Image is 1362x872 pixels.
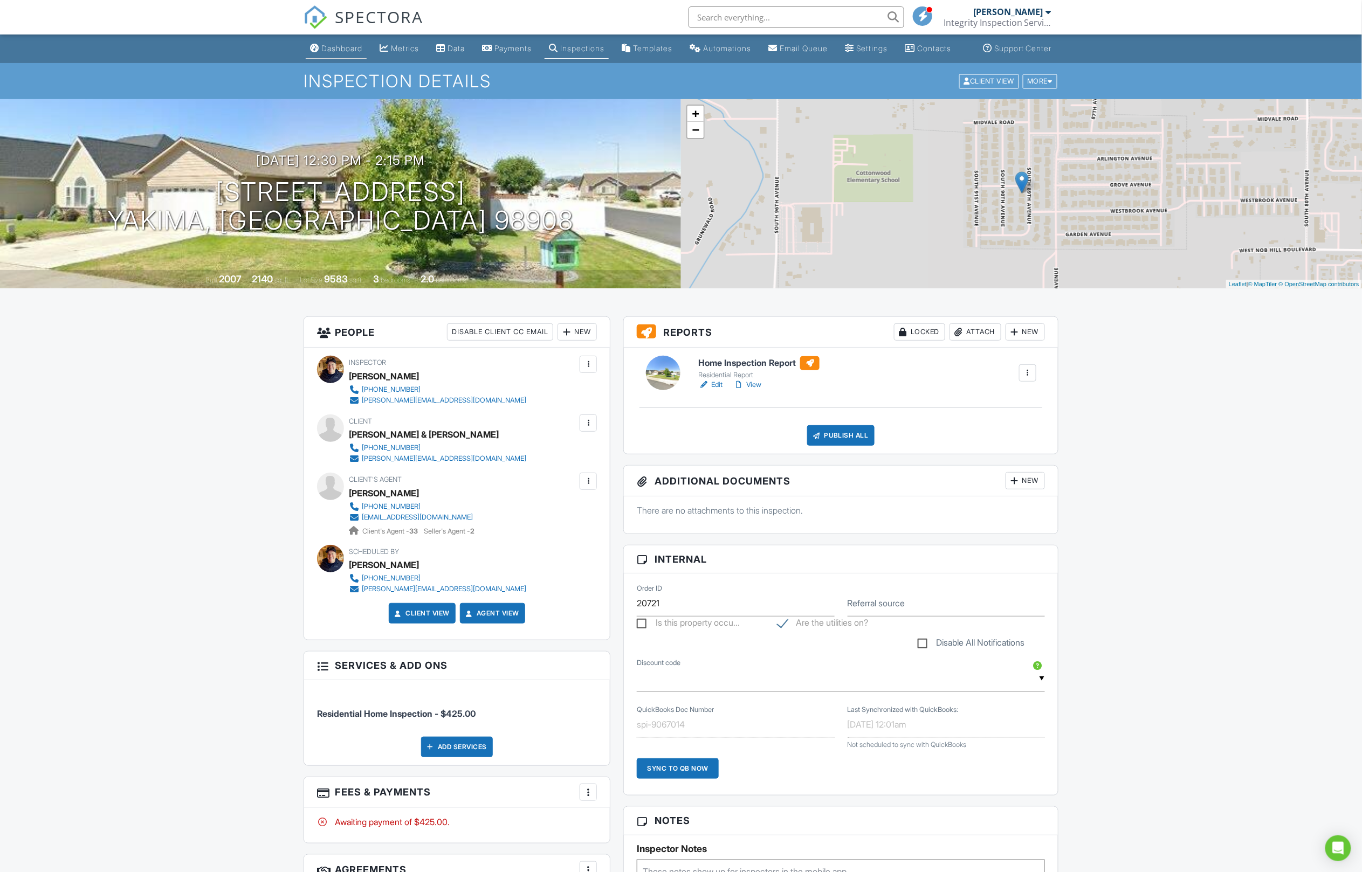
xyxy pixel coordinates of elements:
span: Client's Agent [349,475,402,483]
span: Client [349,417,372,425]
h6: Home Inspection Report [698,356,820,370]
a: [PERSON_NAME] [349,485,419,501]
a: Templates [617,39,677,59]
div: Disable Client CC Email [447,323,553,341]
h3: Fees & Payments [304,777,610,808]
label: QuickBooks Doc Number [637,705,714,715]
div: Sync to QB Now [637,758,719,779]
a: Metrics [375,39,423,59]
div: Email Queue [780,44,828,53]
div: 9583 [325,273,348,285]
a: Home Inspection Report Residential Report [698,356,820,380]
span: Residential Home Inspection - $425.00 [317,708,476,719]
input: Search everything... [689,6,904,28]
a: Dashboard [306,39,367,59]
span: Inspector [349,358,386,366]
div: | [1226,280,1362,289]
div: 2140 [252,273,273,285]
div: [PHONE_NUMBER] [362,385,421,394]
a: [PHONE_NUMBER] [349,442,526,453]
a: Edit [698,379,723,390]
div: Open Intercom Messenger [1325,835,1351,861]
span: Lot Size [300,276,323,284]
span: Not scheduled to sync with QuickBooks [848,740,967,749]
label: Referral source [848,597,905,609]
h3: People [304,317,610,348]
a: [PERSON_NAME][EMAIL_ADDRESS][DOMAIN_NAME] [349,453,526,464]
a: Zoom out [687,122,704,138]
h3: Reports [624,317,1058,348]
div: Templates [633,44,672,53]
label: Discount code [637,658,680,668]
h1: [STREET_ADDRESS] Yakima, [GEOGRAPHIC_DATA] 98908 [107,178,574,235]
div: New [1006,323,1045,341]
a: Client View [393,608,450,619]
a: [PERSON_NAME][EMAIL_ADDRESS][DOMAIN_NAME] [349,584,526,594]
h3: Internal [624,545,1058,573]
div: Publish All [807,425,875,446]
div: [PERSON_NAME] & [PERSON_NAME] [349,426,499,442]
a: View [733,379,761,390]
label: Are the utilities on? [778,618,869,631]
div: 2.0 [421,273,435,285]
a: [PHONE_NUMBER] [349,501,473,512]
a: Support Center [979,39,1056,59]
div: Attach [950,323,1001,341]
span: Scheduled By [349,548,399,556]
div: More [1023,74,1058,88]
a: Leaflet [1229,281,1247,287]
a: Inspections [545,39,609,59]
label: Is this property occupied? [637,618,740,631]
h3: Notes [624,807,1058,835]
span: Seller's Agent - [424,527,474,535]
span: bedrooms [381,276,411,284]
h3: [DATE] 12:30 pm - 2:15 pm [256,153,425,168]
div: [PERSON_NAME] [349,368,419,384]
a: © MapTiler [1248,281,1277,287]
div: Data [448,44,465,53]
div: Residential Report [698,371,820,379]
div: 2007 [219,273,242,285]
div: New [1006,472,1045,489]
h5: Inspector Notes [637,843,1045,854]
div: Inspections [560,44,604,53]
label: Last Synchronized with QuickBooks: [848,705,959,715]
div: Awaiting payment of $425.00. [317,816,597,828]
label: Order ID [637,584,662,593]
label: Disable All Notifications [918,638,1025,651]
strong: 2 [470,527,474,535]
div: 3 [374,273,380,285]
div: [PHONE_NUMBER] [362,502,421,511]
span: Client's Agent - [362,527,419,535]
h3: Additional Documents [624,466,1058,496]
div: Settings [856,44,888,53]
a: Payments [478,39,536,59]
a: [EMAIL_ADDRESS][DOMAIN_NAME] [349,512,473,523]
li: Service: Residential Home Inspection [317,688,597,728]
img: The Best Home Inspection Software - Spectora [304,5,327,29]
div: [PERSON_NAME][EMAIL_ADDRESS][DOMAIN_NAME] [362,454,526,463]
p: There are no attachments to this inspection. [637,504,1045,516]
div: Client View [959,74,1019,88]
div: Integrity Inspection Services LLC [944,17,1051,28]
a: [PERSON_NAME][EMAIL_ADDRESS][DOMAIN_NAME] [349,395,526,406]
div: Dashboard [321,44,362,53]
a: Data [432,39,469,59]
strong: 33 [409,527,418,535]
div: Metrics [391,44,419,53]
div: [PERSON_NAME][EMAIL_ADDRESS][DOMAIN_NAME] [362,585,526,593]
div: [PHONE_NUMBER] [362,444,421,452]
a: SPECTORA [304,15,423,37]
a: Settings [841,39,892,59]
span: Built [206,276,218,284]
span: sq.ft. [350,276,363,284]
div: [PHONE_NUMBER] [362,574,421,583]
div: [EMAIL_ADDRESS][DOMAIN_NAME] [362,513,473,522]
a: [PHONE_NUMBER] [349,573,526,584]
div: New [558,323,597,341]
div: Locked [894,323,945,341]
a: Zoom in [687,106,704,122]
span: bathrooms [436,276,467,284]
div: Add Services [421,737,493,757]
